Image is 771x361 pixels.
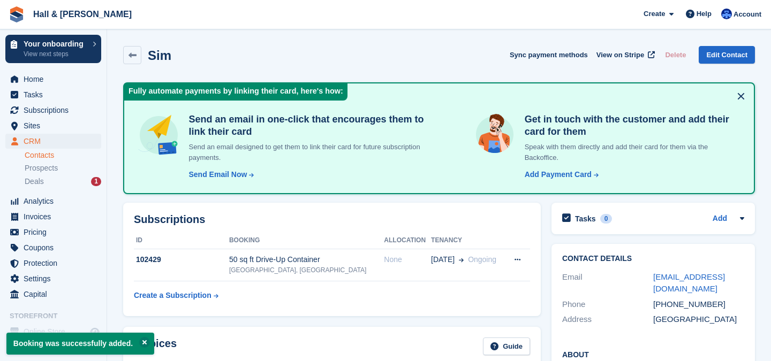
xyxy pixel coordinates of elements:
div: Add Payment Card [525,169,592,180]
span: Storefront [10,311,107,321]
span: Deals [25,176,44,187]
span: View on Stripe [596,50,644,60]
p: View next steps [24,49,87,59]
span: Protection [24,256,88,271]
th: Allocation [384,232,431,249]
div: Address [562,313,653,326]
span: Create [644,9,665,19]
th: Tenancy [431,232,505,249]
div: Email [562,271,653,295]
img: stora-icon-8386f47178a22dfd0bd8f6a31ec36ba5ce8667c1dd55bd0f319d3a0aa187defe.svg [9,6,25,22]
a: menu [5,72,101,87]
span: Pricing [24,225,88,240]
h2: Invoices [134,337,177,355]
a: Preview store [88,325,101,338]
p: Your onboarding [24,40,87,48]
div: Fully automate payments by linking their card, here's how: [124,83,347,101]
a: menu [5,324,101,339]
button: Sync payment methods [510,46,588,64]
span: Invoices [24,209,88,224]
a: menu [5,194,101,209]
a: Add [713,213,727,225]
div: Phone [562,298,653,311]
h4: Send an email in one-click that encourages them to link their card [185,113,431,137]
h2: Subscriptions [134,213,530,226]
div: 102429 [134,254,229,265]
p: Booking was successfully added. [6,333,154,355]
a: menu [5,103,101,118]
span: Ongoing [468,255,496,264]
div: Send Email Now [189,169,247,180]
img: get-in-touch-e3e95b6451f4e49772a6039d3abdde126589d6f45a760754adfa51be33bf0f70.svg [473,113,516,156]
a: Deals 1 [25,176,101,187]
a: menu [5,256,101,271]
p: Send an email designed to get them to link their card for future subscription payments. [185,142,431,163]
a: menu [5,87,101,102]
a: Hall & [PERSON_NAME] [29,5,136,23]
a: Edit Contact [699,46,755,64]
span: Capital [24,287,88,302]
p: Speak with them directly and add their card for them via the Backoffice. [520,142,741,163]
span: Analytics [24,194,88,209]
div: [PHONE_NUMBER] [653,298,744,311]
span: Account [734,9,761,20]
span: CRM [24,134,88,149]
a: menu [5,209,101,224]
div: 1 [91,177,101,186]
h2: Tasks [575,214,596,224]
h4: Get in touch with the customer and add their card for them [520,113,741,137]
th: Booking [229,232,384,249]
span: Online Store [24,324,88,339]
a: Your onboarding View next steps [5,35,101,63]
a: Contacts [25,150,101,160]
th: ID [134,232,229,249]
span: Prospects [25,163,58,173]
a: menu [5,240,101,255]
a: menu [5,134,101,149]
h2: About [562,349,744,359]
span: Subscriptions [24,103,88,118]
span: Coupons [24,240,88,255]
div: [GEOGRAPHIC_DATA] [653,313,744,326]
a: View on Stripe [592,46,657,64]
span: Home [24,72,88,87]
a: menu [5,118,101,133]
span: Help [697,9,712,19]
h2: Sim [148,48,171,63]
span: Sites [24,118,88,133]
span: [DATE] [431,254,455,265]
span: Settings [24,271,88,286]
div: [GEOGRAPHIC_DATA], [GEOGRAPHIC_DATA] [229,265,384,275]
a: Create a Subscription [134,286,218,305]
div: 0 [600,214,613,224]
h2: Contact Details [562,255,744,263]
a: menu [5,225,101,240]
a: [EMAIL_ADDRESS][DOMAIN_NAME] [653,272,725,294]
div: 50 sq ft Drive-Up Container [229,254,384,265]
img: Claire Banham [721,9,732,19]
span: Tasks [24,87,88,102]
a: menu [5,271,101,286]
img: send-email-b5881ef4c8f827a638e46e229e590028c7e36e3a6c99d2365469aff88783de13.svg [137,113,180,157]
a: Add Payment Card [520,169,600,180]
a: menu [5,287,101,302]
a: Guide [483,337,530,355]
div: Create a Subscription [134,290,211,301]
button: Delete [661,46,690,64]
a: Prospects [25,163,101,174]
div: None [384,254,431,265]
